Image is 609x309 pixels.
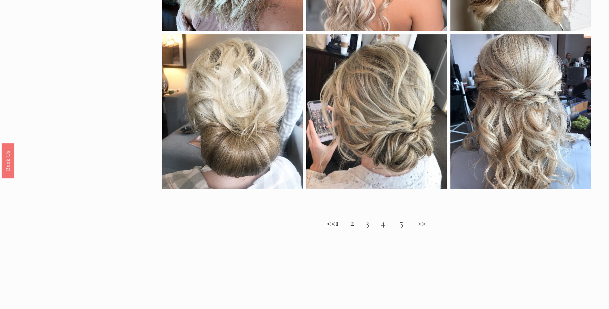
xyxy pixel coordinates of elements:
[365,217,370,229] a: 3
[2,143,14,178] a: Book Us
[335,217,339,229] strong: 1
[381,217,386,229] a: 4
[399,217,404,229] a: 5
[162,217,591,229] h2: <<
[350,217,355,229] a: 2
[417,217,426,229] a: >>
